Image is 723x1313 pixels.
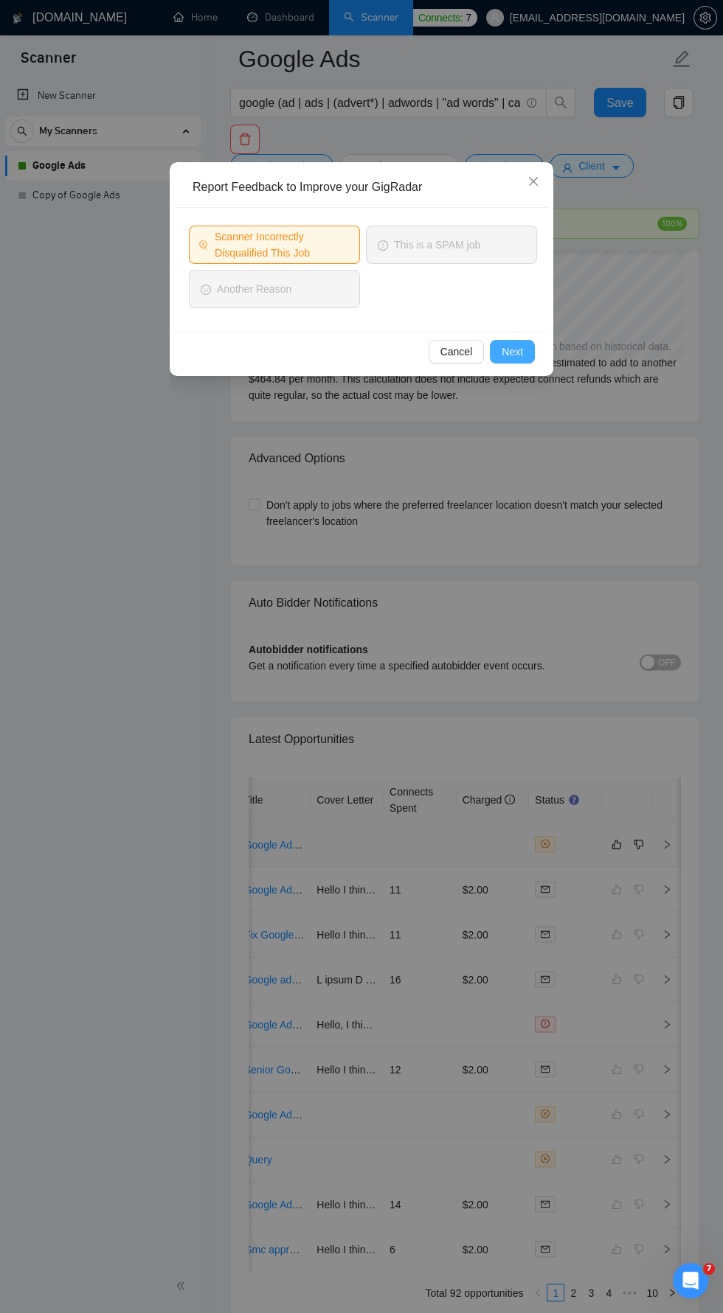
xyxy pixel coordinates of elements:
span: 7 [703,1263,715,1275]
button: Next [490,340,535,363]
button: frownAnother Reason [189,270,360,308]
span: Cancel [440,344,473,360]
button: exclamation-circleThis is a SPAM job [366,226,537,264]
iframe: Intercom live chat [673,1263,708,1298]
button: Scanner Incorrectly Disqualified This Job [189,226,360,264]
button: Cancel [429,340,485,363]
span: Next [502,344,523,360]
span: Scanner Incorrectly Disqualified This Job [215,229,350,261]
div: Report Feedback to Improve your GigRadar [193,179,541,195]
span: close [527,175,539,187]
button: Close [513,162,553,202]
